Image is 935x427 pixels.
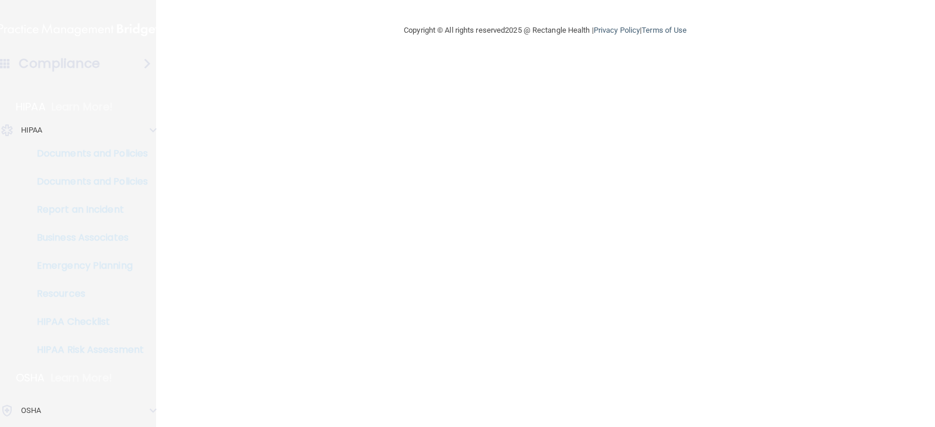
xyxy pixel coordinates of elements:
[8,204,167,216] p: Report an Incident
[21,404,41,418] p: OSHA
[21,123,43,137] p: HIPAA
[8,288,167,300] p: Resources
[19,55,100,72] h4: Compliance
[16,371,45,385] p: OSHA
[332,12,759,49] div: Copyright © All rights reserved 2025 @ Rectangle Health | |
[8,316,167,328] p: HIPAA Checklist
[8,344,167,356] p: HIPAA Risk Assessment
[642,26,687,34] a: Terms of Use
[594,26,640,34] a: Privacy Policy
[8,148,167,159] p: Documents and Policies
[8,176,167,188] p: Documents and Policies
[51,371,113,385] p: Learn More!
[16,100,46,114] p: HIPAA
[8,232,167,244] p: Business Associates
[8,260,167,272] p: Emergency Planning
[51,100,113,114] p: Learn More!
